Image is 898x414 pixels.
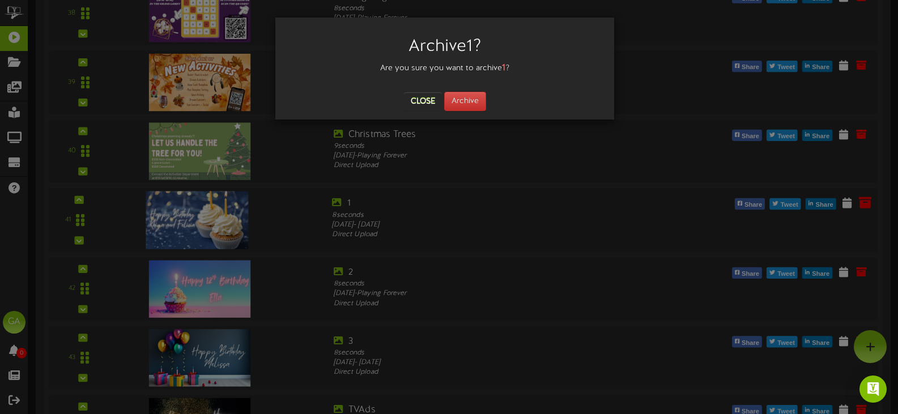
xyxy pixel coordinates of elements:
button: Close [404,92,442,110]
div: Open Intercom Messenger [859,375,887,403]
button: Archive [444,92,486,111]
strong: 1 [502,63,505,73]
div: Are you sure you want to archive ? [284,62,606,75]
h2: Archive 1 ? [292,37,597,56]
